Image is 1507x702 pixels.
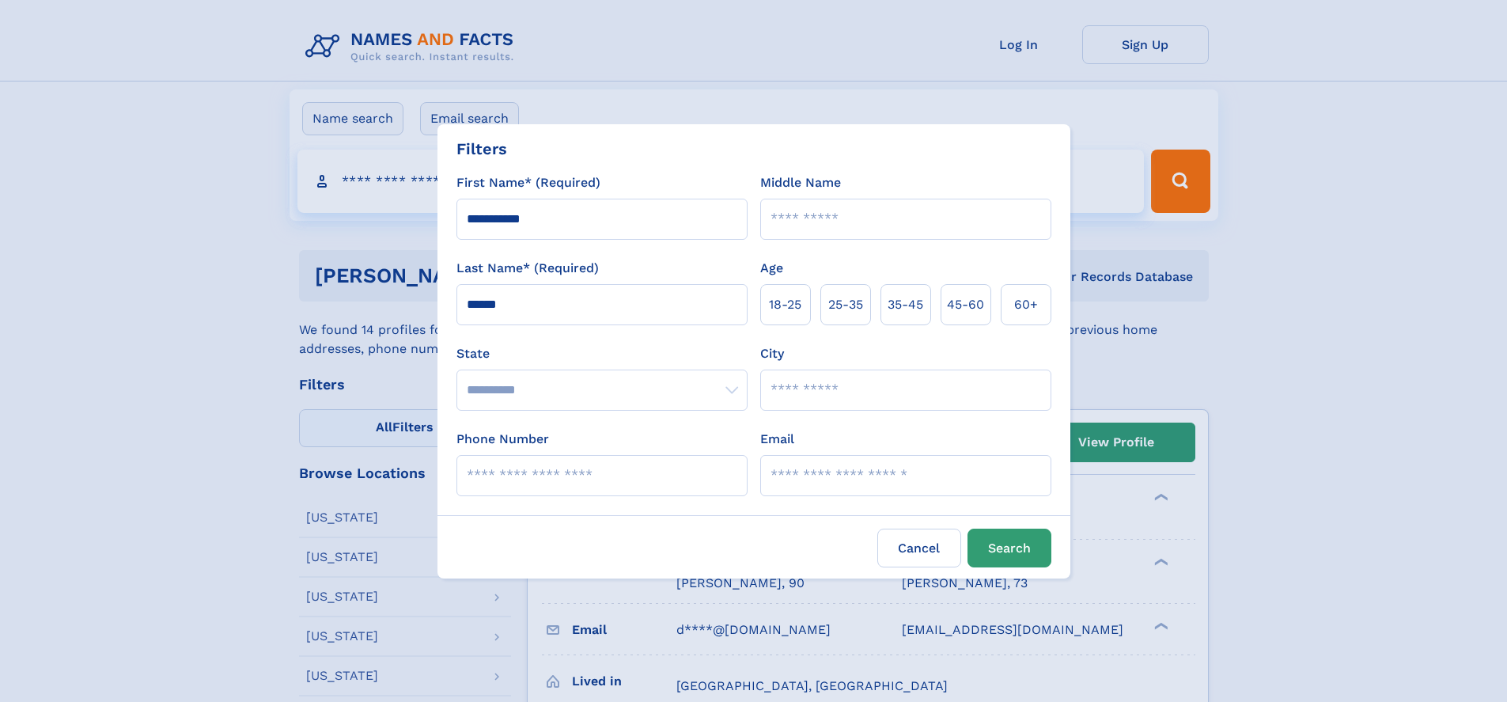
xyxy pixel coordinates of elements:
label: City [760,344,784,363]
label: Email [760,430,794,449]
label: First Name* (Required) [456,173,600,192]
span: 45‑60 [947,295,984,314]
label: Last Name* (Required) [456,259,599,278]
span: 60+ [1014,295,1038,314]
span: 18‑25 [769,295,801,314]
label: State [456,344,748,363]
span: 35‑45 [888,295,923,314]
span: 25‑35 [828,295,863,314]
label: Middle Name [760,173,841,192]
label: Phone Number [456,430,549,449]
div: Filters [456,137,507,161]
button: Search [967,529,1051,567]
label: Cancel [877,529,961,567]
label: Age [760,259,783,278]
